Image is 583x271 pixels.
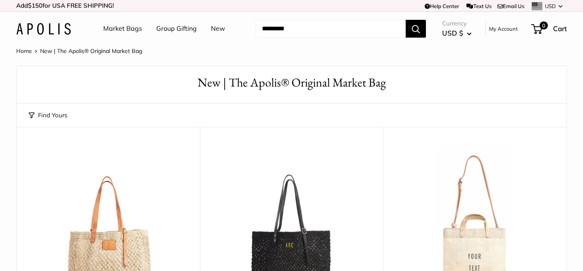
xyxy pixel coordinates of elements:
[103,23,142,35] a: Market Bags
[255,20,406,38] input: Search...
[540,21,548,30] span: 0
[156,23,197,35] a: Group Gifting
[16,23,71,35] img: Apolis
[29,110,67,121] button: Find Yours
[553,24,567,33] span: Cart
[29,74,554,91] h1: New | The Apolis® Original Market Bag
[425,3,459,9] a: Help Center
[442,18,472,29] span: Currency
[28,2,43,9] span: $150
[532,22,567,35] a: 0 Cart
[406,20,426,38] button: Search
[40,47,142,55] span: New | The Apolis® Original Market Bag
[466,3,491,9] a: Text Us
[211,23,225,35] a: New
[16,47,32,55] a: Home
[489,24,518,34] a: My Account
[442,29,463,37] span: USD $
[16,46,142,56] nav: Breadcrumb
[545,3,556,9] span: USD
[498,3,524,9] a: Email Us
[442,27,472,40] button: USD $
